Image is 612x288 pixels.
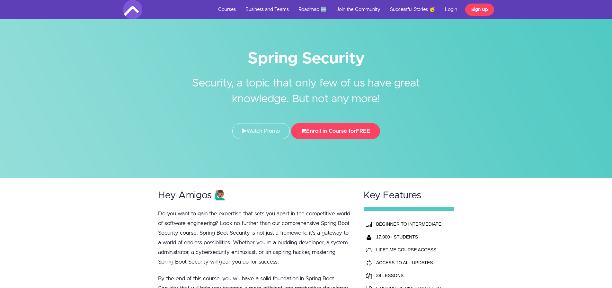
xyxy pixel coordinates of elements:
[186,66,427,107] h2: Security, a topic that only few of us have great knowledge. But not any more!
[375,256,444,269] td: ACCESS TO ALL UPDATES
[232,123,290,139] a: Watch Promo
[356,128,370,134] span: FREE
[364,190,454,201] h2: Key Features
[375,269,444,282] td: 39 LESSONS
[375,218,444,230] th: BEGINNER TO INTERMEDIATE
[158,190,351,201] h2: Hey Amigos 🙋🏽‍♂️
[123,51,489,66] h1: Spring Security
[291,123,380,139] button: Enroll in Course forFREE
[375,243,444,256] td: LIFETIME COURSE ACCESS
[465,4,494,16] a: Sign Up
[375,230,444,243] th: 17,000+ STUDENTS
[158,209,351,267] p: Do you want to gain the expertise that sets you apart in the competitive world of software engine...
